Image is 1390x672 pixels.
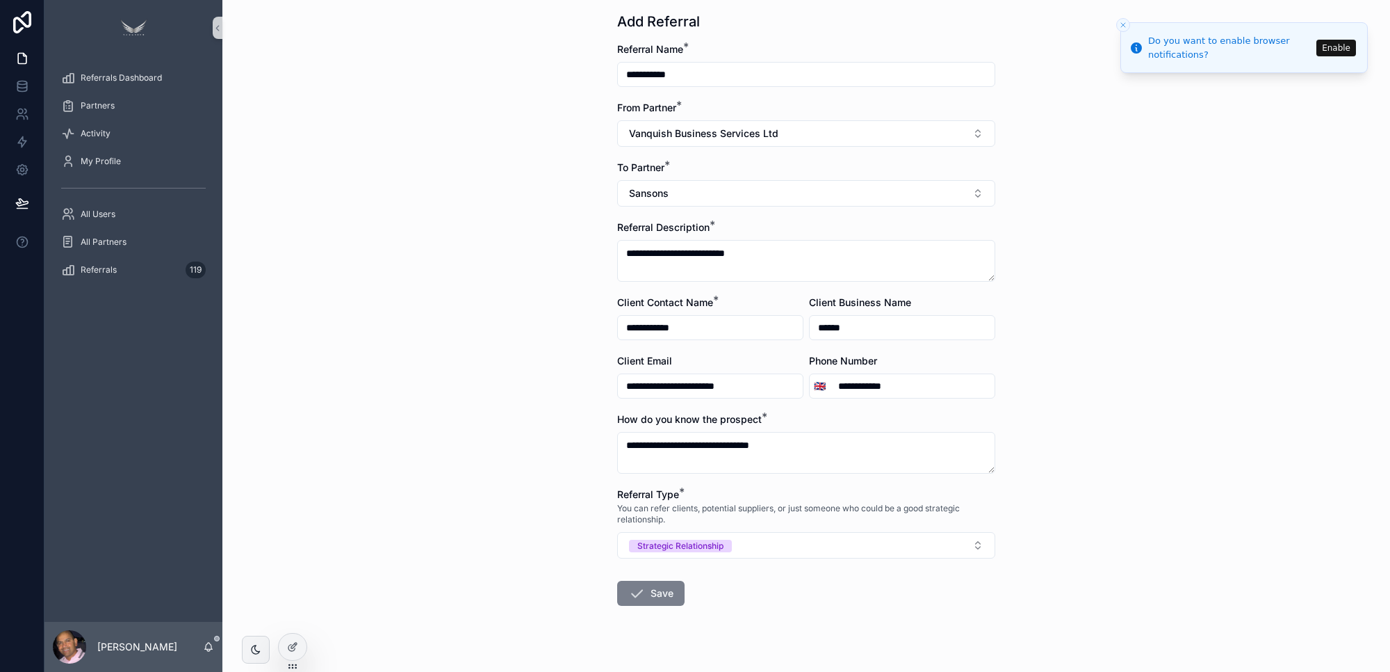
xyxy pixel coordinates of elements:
span: How do you know the prospect [617,413,762,425]
span: Vanquish Business Services Ltd [629,127,778,141]
button: Select Button [617,532,995,559]
span: 🇬🇧 [814,379,826,393]
a: All Users [53,202,214,227]
a: Partners [53,93,214,118]
span: All Partners [81,237,126,248]
h1: Add Referral [617,12,700,31]
span: Activity [81,128,111,139]
button: Close toast [1116,18,1130,32]
span: My Profile [81,156,121,167]
button: Select Button [810,374,830,399]
div: scrollable content [44,56,222,301]
span: All Users [81,209,115,220]
div: 119 [186,262,206,278]
a: My Profile [53,149,214,174]
a: All Partners [53,230,214,255]
span: Partners [81,100,115,111]
div: Strategic Relationship [637,540,723,552]
span: Sansons [629,186,669,200]
button: Save [617,581,685,606]
span: Referral Description [617,221,710,233]
p: [PERSON_NAME] [97,640,177,654]
div: Do you want to enable browser notifications? [1148,34,1312,61]
span: Phone Number [809,355,877,367]
a: Referrals Dashboard [53,65,214,90]
span: Referral Type [617,488,679,500]
span: Client Contact Name [617,296,713,308]
span: Client Email [617,355,672,367]
span: Referral Name [617,43,683,55]
span: To Partner [617,161,664,173]
button: Select Button [617,180,995,207]
a: Referrals119 [53,257,214,282]
span: From Partner [617,102,676,113]
img: App logo [117,17,150,39]
span: Client Business Name [809,296,911,308]
button: Select Button [617,120,995,147]
a: Activity [53,121,214,146]
span: You can refer clients, potential suppliers, or just someone who could be a good strategic relatio... [617,503,995,525]
span: Referrals Dashboard [81,72,162,83]
span: Referrals [81,264,117,275]
button: Enable [1316,40,1356,56]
